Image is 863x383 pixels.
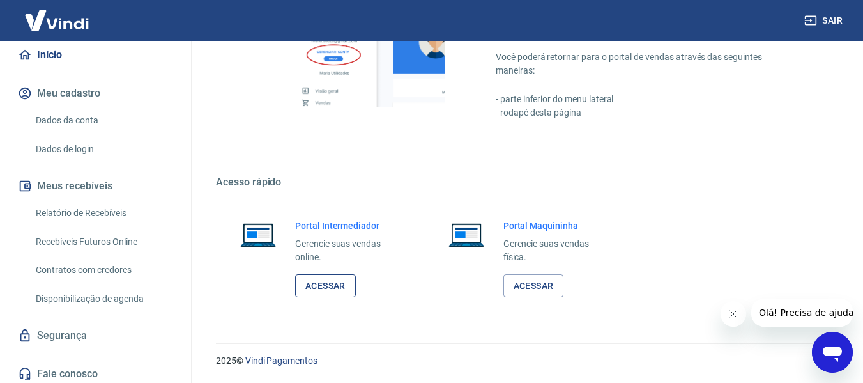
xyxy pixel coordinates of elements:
p: Gerencie suas vendas física. [503,237,609,264]
h6: Portal Intermediador [295,219,401,232]
iframe: Botão para abrir a janela de mensagens [812,332,853,373]
iframe: Fechar mensagem [721,301,746,327]
h5: Acesso rápido [216,176,832,189]
button: Sair [802,9,848,33]
p: - parte inferior do menu lateral [496,93,802,106]
p: - rodapé desta página [496,106,802,120]
iframe: Mensagem da empresa [751,299,853,327]
a: Dados de login [31,136,176,162]
h6: Portal Maquininha [503,219,609,232]
a: Contratos com credores [31,257,176,283]
img: Imagem de um notebook aberto [231,219,285,250]
a: Dados da conta [31,107,176,134]
button: Meus recebíveis [15,172,176,200]
span: Olá! Precisa de ajuda? [8,9,107,19]
p: Você poderá retornar para o portal de vendas através das seguintes maneiras: [496,51,802,77]
a: Acessar [295,274,356,298]
img: Imagem de um notebook aberto [439,219,493,250]
p: 2025 © [216,354,832,368]
a: Início [15,41,176,69]
a: Vindi Pagamentos [245,356,317,366]
p: Gerencie suas vendas online. [295,237,401,264]
a: Relatório de Recebíveis [31,200,176,226]
a: Acessar [503,274,564,298]
a: Recebíveis Futuros Online [31,229,176,255]
a: Segurança [15,322,176,350]
img: Vindi [15,1,98,40]
a: Disponibilização de agenda [31,286,176,312]
button: Meu cadastro [15,79,176,107]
